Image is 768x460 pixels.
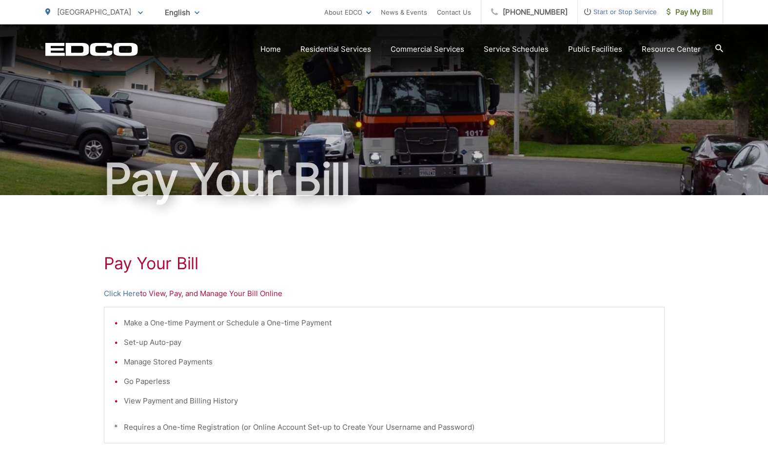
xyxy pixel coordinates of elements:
[114,421,654,433] p: * Requires a One-time Registration (or Online Account Set-up to Create Your Username and Password)
[381,6,427,18] a: News & Events
[158,4,207,21] span: English
[104,254,665,273] h1: Pay Your Bill
[45,155,723,204] h1: Pay Your Bill
[124,337,654,348] li: Set-up Auto-pay
[568,43,622,55] a: Public Facilities
[124,356,654,368] li: Manage Stored Payments
[124,395,654,407] li: View Payment and Billing History
[124,376,654,387] li: Go Paperless
[642,43,701,55] a: Resource Center
[324,6,371,18] a: About EDCO
[391,43,464,55] a: Commercial Services
[104,288,665,300] p: to View, Pay, and Manage Your Bill Online
[484,43,549,55] a: Service Schedules
[124,317,654,329] li: Make a One-time Payment or Schedule a One-time Payment
[104,288,140,300] a: Click Here
[437,6,471,18] a: Contact Us
[260,43,281,55] a: Home
[300,43,371,55] a: Residential Services
[667,6,713,18] span: Pay My Bill
[57,7,131,17] span: [GEOGRAPHIC_DATA]
[45,42,138,56] a: EDCD logo. Return to the homepage.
